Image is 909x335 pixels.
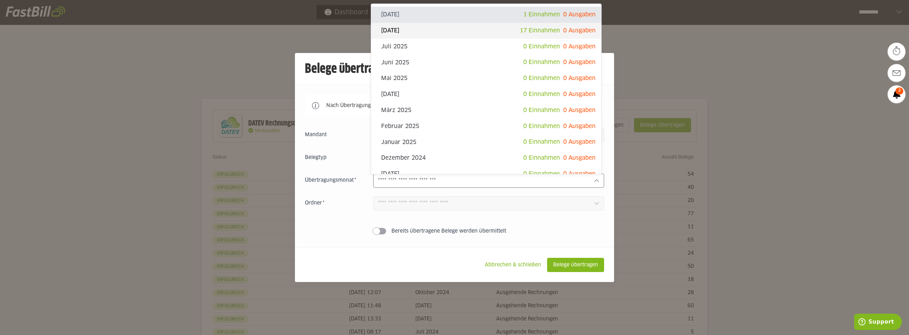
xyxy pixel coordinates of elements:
span: 0 Einnahmen [523,44,560,49]
span: 0 Ausgaben [563,91,596,97]
span: 0 Einnahmen [523,155,560,161]
span: 0 Einnahmen [523,75,560,81]
sl-option: Juli 2025 [371,39,601,55]
span: 0 Ausgaben [563,12,596,17]
a: 3 [888,85,905,103]
span: 17 Einnahmen [520,28,560,33]
span: 0 Ausgaben [563,155,596,161]
sl-option: [DATE] [371,23,601,39]
span: 0 Ausgaben [563,123,596,129]
sl-switch: Bereits übertragene Belege werden übermittelt [305,228,604,235]
span: 0 Einnahmen [523,59,560,65]
sl-button: Belege übertragen [547,258,604,272]
sl-option: Dezember 2024 [371,150,601,166]
span: 0 Ausgaben [563,75,596,81]
span: 0 Einnahmen [523,139,560,145]
span: 0 Ausgaben [563,59,596,65]
span: 0 Ausgaben [563,44,596,49]
sl-option: [DATE] [371,166,601,182]
span: 0 Einnahmen [523,171,560,177]
sl-button: Abbrechen & schließen [479,258,547,272]
span: 0 Einnahmen [523,107,560,113]
sl-option: Februar 2025 [371,118,601,134]
span: 3 [895,87,903,95]
span: 0 Ausgaben [563,171,596,177]
sl-option: [DATE] [371,7,601,23]
sl-option: Mai 2025 [371,70,601,86]
span: 0 Ausgaben [563,28,596,33]
span: 0 Ausgaben [563,107,596,113]
sl-option: Juni 2025 [371,54,601,70]
sl-option: März 2025 [371,102,601,118]
span: 0 Ausgaben [563,139,596,145]
span: 0 Einnahmen [523,91,560,97]
span: 0 Einnahmen [523,123,560,129]
sl-option: Januar 2025 [371,134,601,150]
span: 1 Einnahmen [523,12,560,17]
iframe: Öffnet ein Widget, in dem Sie weitere Informationen finden [854,314,902,331]
sl-option: [DATE] [371,86,601,102]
